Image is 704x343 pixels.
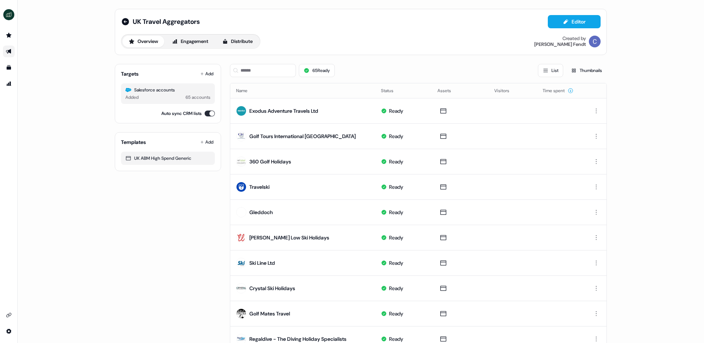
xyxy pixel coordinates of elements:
[389,158,403,165] div: Ready
[249,158,291,165] div: 360 Golf Holidays
[186,94,210,101] div: 65 accounts
[389,209,403,216] div: Ready
[562,36,586,41] div: Created by
[199,137,215,147] button: Add
[389,234,403,241] div: Ready
[122,36,164,47] button: Overview
[3,78,15,90] a: Go to attribution
[548,15,601,28] button: Editor
[566,64,607,77] button: Thumbnails
[299,64,335,77] button: 65Ready
[125,155,210,162] div: UK ABM High Spend Generic
[432,83,488,98] th: Assets
[249,259,275,267] div: Ski Line Ltd
[3,309,15,321] a: Go to integrations
[389,183,403,191] div: Ready
[381,84,402,97] button: Status
[389,335,403,343] div: Ready
[389,133,403,140] div: Ready
[538,64,563,77] button: List
[125,86,210,94] div: Salesforce accounts
[216,36,259,47] button: Distribute
[494,84,518,97] button: Visitors
[589,36,601,47] img: Catherine
[166,36,214,47] button: Engagement
[121,70,139,77] div: Targets
[534,41,586,47] div: [PERSON_NAME] Fendt
[249,310,290,317] div: Golf Mates Travel
[199,69,215,79] button: Add
[3,62,15,73] a: Go to templates
[125,94,139,101] div: Added
[389,107,403,115] div: Ready
[3,29,15,41] a: Go to prospects
[249,285,295,292] div: Crystal Ski Holidays
[161,110,202,117] label: Auto sync CRM lists
[3,325,15,337] a: Go to integrations
[389,285,403,292] div: Ready
[389,310,403,317] div: Ready
[249,234,329,241] div: [PERSON_NAME] Low Ski Holidays
[548,19,601,26] a: Editor
[249,335,346,343] div: Regaldive - The Diving Holiday Specialists
[249,209,273,216] div: Gleddoch
[249,107,318,115] div: Exodus Adventure Travels Ltd
[543,84,573,97] button: Time spent
[121,138,146,146] div: Templates
[3,46,15,57] a: Go to outbound experience
[236,84,256,97] button: Name
[249,183,269,191] div: Travelski
[389,259,403,267] div: Ready
[133,17,200,26] span: UK Travel Aggregators
[249,133,356,140] div: Golf Tours International [GEOGRAPHIC_DATA]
